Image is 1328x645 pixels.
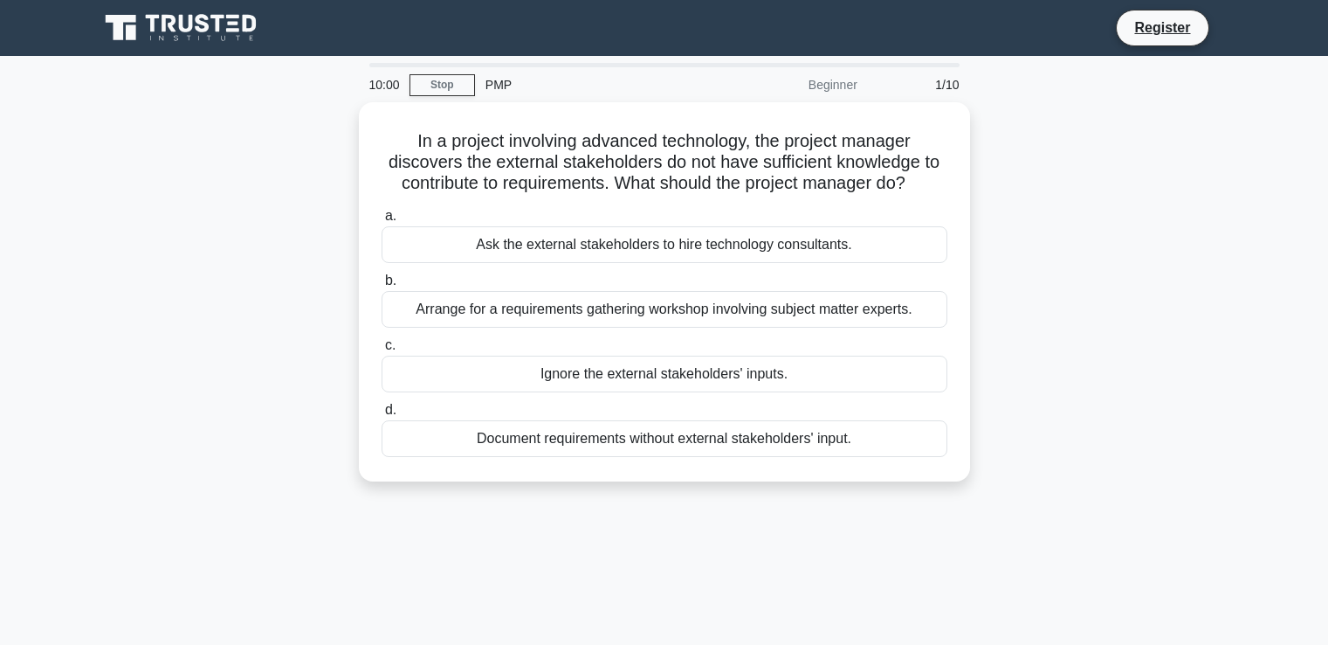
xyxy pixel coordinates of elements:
[475,67,715,102] div: PMP
[380,130,949,195] h5: In a project involving advanced technology, the project manager discovers the external stakeholde...
[385,337,396,352] span: c.
[409,74,475,96] a: Stop
[385,208,396,223] span: a.
[1124,17,1201,38] a: Register
[385,273,396,288] span: b.
[385,402,396,417] span: d.
[868,67,970,102] div: 1/10
[382,226,947,263] div: Ask the external stakeholders to hire technology consultants.
[382,356,947,392] div: Ignore the external stakeholders' inputs.
[382,420,947,457] div: Document requirements without external stakeholders' input.
[382,291,947,328] div: Arrange for a requirements gathering workshop involving subject matter experts.
[715,67,868,102] div: Beginner
[359,67,409,102] div: 10:00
